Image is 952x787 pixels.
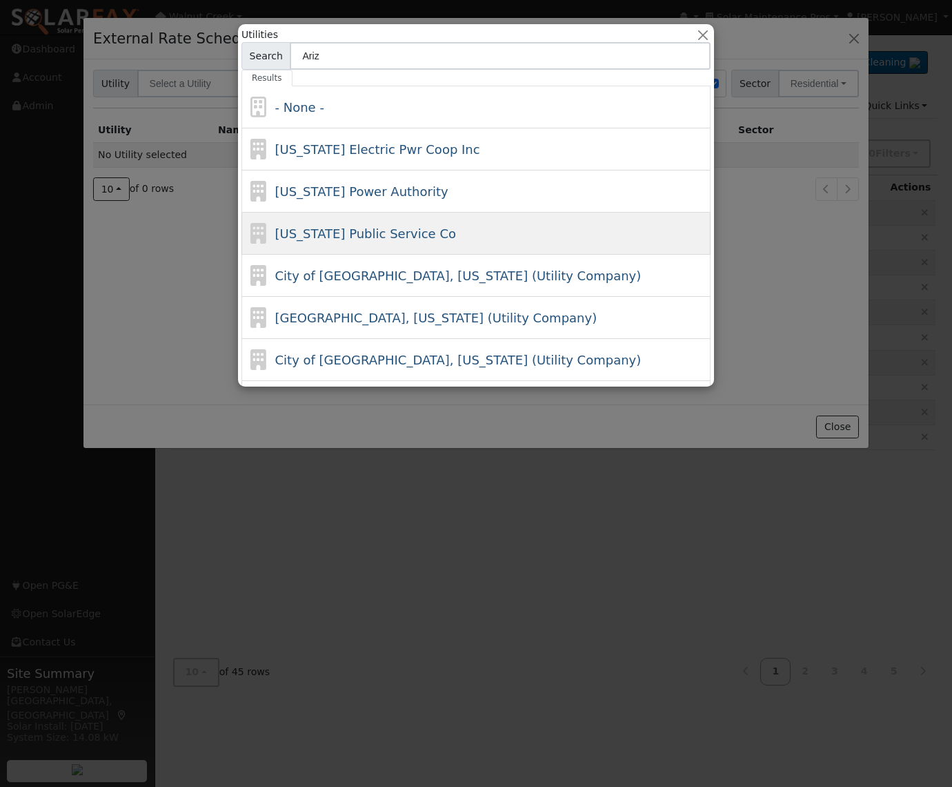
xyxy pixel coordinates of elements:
[275,269,642,283] span: City of [GEOGRAPHIC_DATA], [US_STATE] (Utility Company)
[275,184,448,199] span: [US_STATE] Power Authority
[241,70,292,86] a: Results
[275,100,324,115] span: - None -
[275,142,480,157] span: [US_STATE] Electric Pwr Coop Inc
[275,226,457,241] span: [US_STATE] Public Service Co
[275,353,642,367] span: City of [GEOGRAPHIC_DATA], [US_STATE] (Utility Company)
[241,42,290,70] span: Search
[275,311,597,325] span: [GEOGRAPHIC_DATA], [US_STATE] (Utility Company)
